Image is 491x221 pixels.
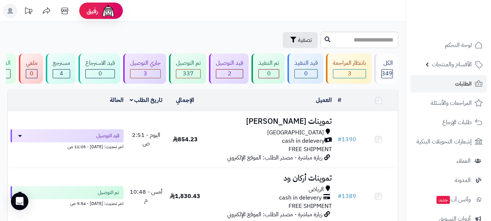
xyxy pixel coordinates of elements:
[227,153,322,162] span: زيارة مباشرة - مصدر الطلب: الموقع الإلكتروني
[455,175,471,185] span: المدونة
[294,59,318,67] div: قيد التنفيذ
[228,69,232,78] span: 2
[279,194,322,202] span: cash in delevery
[85,59,115,67] div: قيد الاسترجاع
[416,137,472,147] span: إشعارات التحويلات البنكية
[130,59,161,67] div: جاري التوصيل
[26,70,37,78] div: 0
[176,59,201,67] div: تم التوصيل
[286,54,325,84] a: قيد التنفيذ 0
[410,191,487,208] a: وآتس آبجديد
[316,96,332,104] a: العميل
[258,59,279,67] div: تم التنفيذ
[110,96,124,104] a: الحالة
[410,133,487,150] a: إشعارات التحويلات البنكية
[130,96,163,104] a: تاريخ الطلب
[289,145,332,154] span: FREE SHIPMENT
[282,137,325,145] span: cash in delevery
[170,192,200,201] span: 1,830.43
[30,69,33,78] span: 0
[144,69,147,78] span: 3
[338,192,356,201] a: #1389
[382,69,393,78] span: 349
[436,196,450,204] span: جديد
[130,188,162,205] span: أمس - 10:48 م
[348,69,351,78] span: 3
[216,70,243,78] div: 2
[168,54,208,84] a: تم التوصيل 337
[11,142,124,150] div: اخر تحديث: [DATE] - 11:05 ص
[410,36,487,54] a: لوحة التحكم
[432,59,472,70] span: الأقسام والمنتجات
[267,69,271,78] span: 0
[176,70,200,78] div: 337
[410,171,487,189] a: المدونة
[289,202,332,210] span: FREE SHIPMENT
[338,192,342,201] span: #
[86,7,98,15] span: رفيق
[381,59,393,67] div: الكل
[410,75,487,92] a: الطلبات
[455,79,472,89] span: الطلبات
[216,59,243,67] div: قيد التوصيل
[183,69,194,78] span: 337
[173,135,198,144] span: 854.23
[98,69,102,78] span: 0
[436,194,471,205] span: وآتس آب
[298,36,312,44] span: تصفية
[26,59,37,67] div: ملغي
[53,59,70,67] div: مسترجع
[17,54,44,84] a: ملغي 0
[122,54,168,84] a: جاري التوصيل 3
[295,70,317,78] div: 0
[86,70,114,78] div: 0
[132,131,160,148] span: اليوم - 2:51 ص
[325,54,373,84] a: بانتظار المراجعة 3
[338,135,356,144] a: #1390
[60,69,63,78] span: 4
[410,152,487,170] a: العملاء
[283,32,318,48] button: تصفية
[304,69,308,78] span: 0
[96,132,119,139] span: قيد التوصيل
[98,189,119,196] span: تم التوصيل
[333,70,366,78] div: 3
[333,59,366,67] div: بانتظار المراجعة
[410,114,487,131] a: طلبات الإرجاع
[19,4,37,20] a: تحديثات المنصة
[53,70,70,78] div: 4
[267,129,324,137] span: [GEOGRAPHIC_DATA]
[11,199,124,207] div: اخر تحديث: [DATE] - 9:54 ص
[101,4,116,18] img: ai-face.png
[431,98,472,108] span: المراجعات والأسئلة
[44,54,77,84] a: مسترجع 4
[259,70,279,78] div: 0
[309,185,324,194] span: الرياض
[130,70,160,78] div: 3
[250,54,286,84] a: تم التنفيذ 0
[445,40,472,50] span: لوحة التحكم
[338,96,341,104] a: #
[410,94,487,112] a: المراجعات والأسئلة
[208,174,332,182] h3: تموينات أركان ود
[77,54,122,84] a: قيد الاسترجاع 0
[338,135,342,144] span: #
[456,156,471,166] span: العملاء
[442,117,472,127] span: طلبات الإرجاع
[176,96,194,104] a: الإجمالي
[227,210,322,219] span: زيارة مباشرة - مصدر الطلب: الموقع الإلكتروني
[208,117,332,126] h3: تموينات [PERSON_NAME]
[11,193,28,210] div: Open Intercom Messenger
[373,54,400,84] a: الكل349
[208,54,250,84] a: قيد التوصيل 2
